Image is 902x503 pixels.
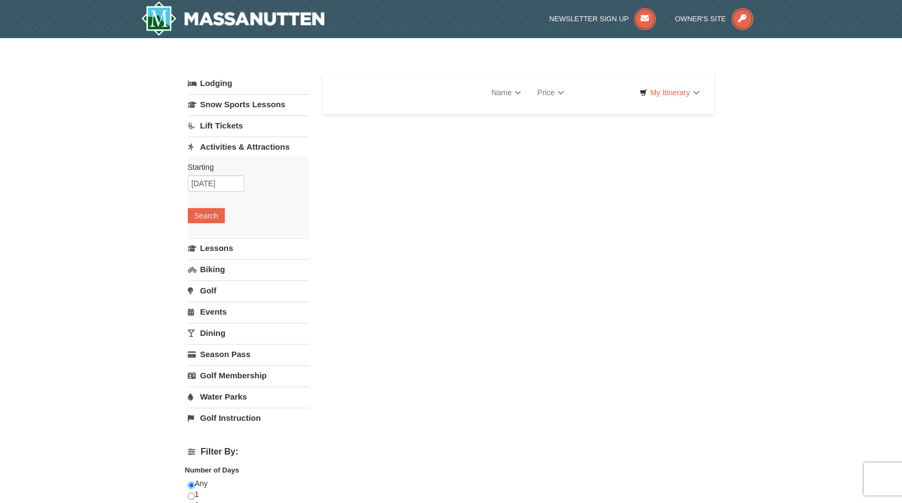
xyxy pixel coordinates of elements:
button: Search [188,208,225,223]
a: Golf Instruction [188,408,309,428]
a: Season Pass [188,344,309,364]
a: Lodging [188,73,309,93]
label: Starting [188,162,301,173]
a: Price [529,82,572,103]
a: Name [483,82,529,103]
a: Owner's Site [675,15,753,23]
a: Dining [188,323,309,343]
a: Biking [188,259,309,279]
a: Water Parks [188,387,309,407]
a: Events [188,302,309,322]
span: Owner's Site [675,15,726,23]
a: Golf Membership [188,365,309,385]
strong: Number of Days [185,466,240,474]
a: Golf [188,280,309,300]
a: Activities & Attractions [188,137,309,157]
a: Newsletter Sign Up [549,15,656,23]
a: My Itinerary [633,84,706,101]
a: Massanutten Resort [141,1,325,36]
h4: Filter By: [188,447,309,457]
a: Snow Sports Lessons [188,94,309,114]
a: Lessons [188,238,309,258]
span: Newsletter Sign Up [549,15,629,23]
a: Lift Tickets [188,115,309,136]
img: Massanutten Resort Logo [141,1,325,36]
